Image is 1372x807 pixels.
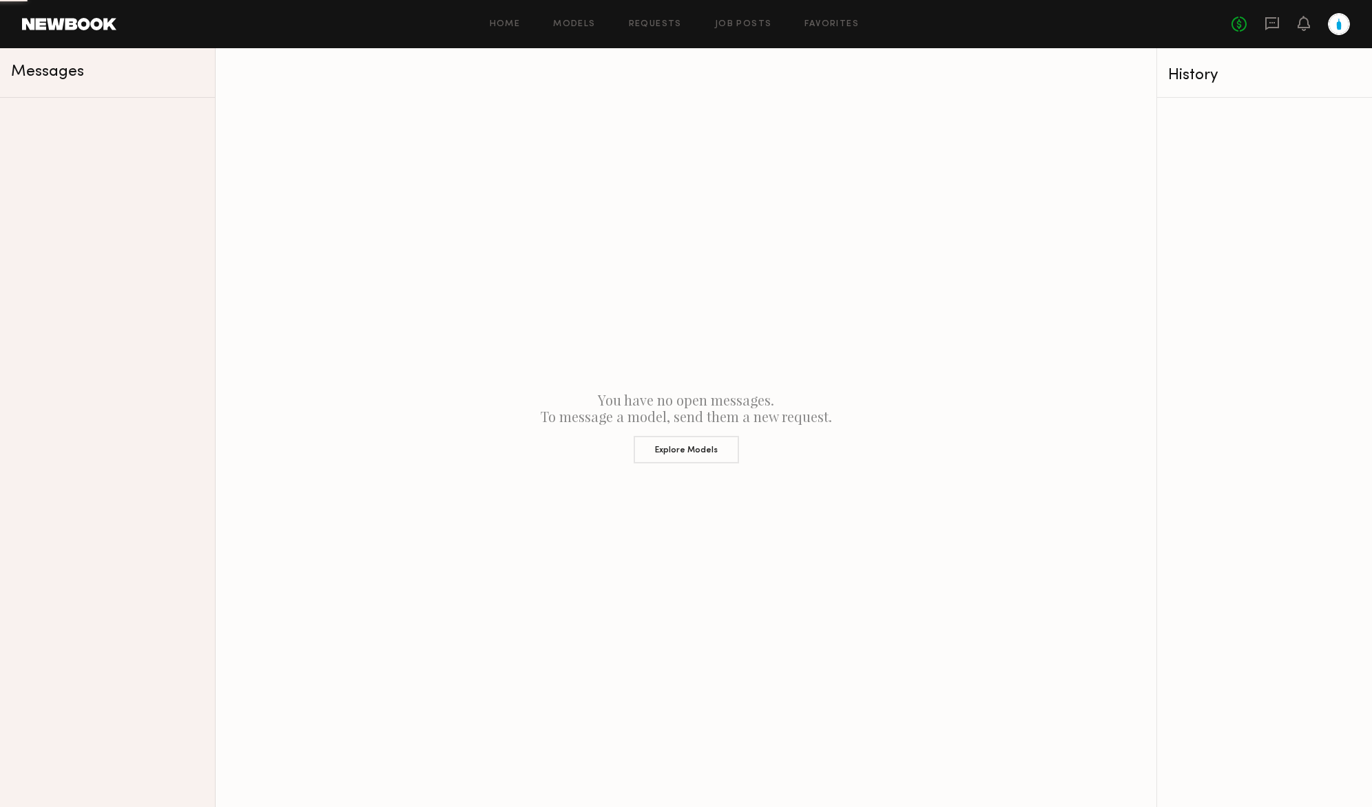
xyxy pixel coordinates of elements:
[804,20,859,29] a: Favorites
[715,20,772,29] a: Job Posts
[1168,67,1361,83] div: History
[490,20,521,29] a: Home
[11,64,84,80] span: Messages
[629,20,682,29] a: Requests
[553,20,595,29] a: Models
[634,436,739,463] button: Explore Models
[216,48,1156,807] div: You have no open messages. To message a model, send them a new request.
[227,425,1145,463] a: Explore Models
